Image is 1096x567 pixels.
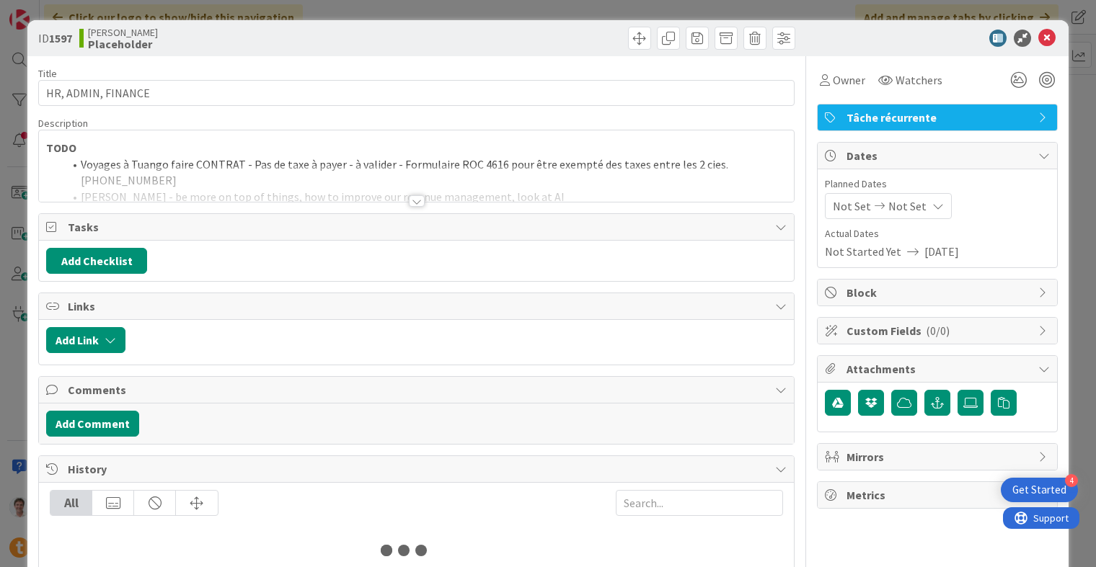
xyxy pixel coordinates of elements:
[926,323,950,338] span: ( 0/0 )
[46,327,125,353] button: Add Link
[847,360,1031,378] span: Attachments
[833,197,871,215] span: Not Set
[825,226,1050,241] span: Actual Dates
[46,248,147,274] button: Add Checklist
[847,109,1031,126] span: Tâche récurrente
[63,156,787,189] li: Voyages à Tuango faire CONTRAT - Pas de taxe à payer - à valider - Formulaire ROC 4616 pour être ...
[833,71,865,89] span: Owner
[68,460,768,478] span: History
[30,2,66,19] span: Support
[847,147,1031,164] span: Dates
[888,197,927,215] span: Not Set
[46,411,139,437] button: Add Comment
[49,31,72,45] b: 1597
[847,486,1031,504] span: Metrics
[825,177,1050,192] span: Planned Dates
[38,67,57,80] label: Title
[847,322,1031,339] span: Custom Fields
[924,243,959,260] span: [DATE]
[847,284,1031,301] span: Block
[896,71,942,89] span: Watchers
[68,381,768,398] span: Comments
[38,80,795,106] input: type card name here...
[38,117,88,130] span: Description
[847,448,1031,465] span: Mirrors
[1001,478,1078,502] div: Open Get Started checklist, remaining modules: 4
[825,243,901,260] span: Not Started Yet
[1065,474,1078,487] div: 4
[616,490,783,516] input: Search...
[88,27,158,38] span: [PERSON_NAME]
[38,30,72,47] span: ID
[68,298,768,315] span: Links
[88,38,158,50] b: Placeholder
[1012,483,1066,497] div: Get Started
[46,140,76,155] strong: TODO
[50,491,92,515] div: All
[68,218,768,236] span: Tasks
